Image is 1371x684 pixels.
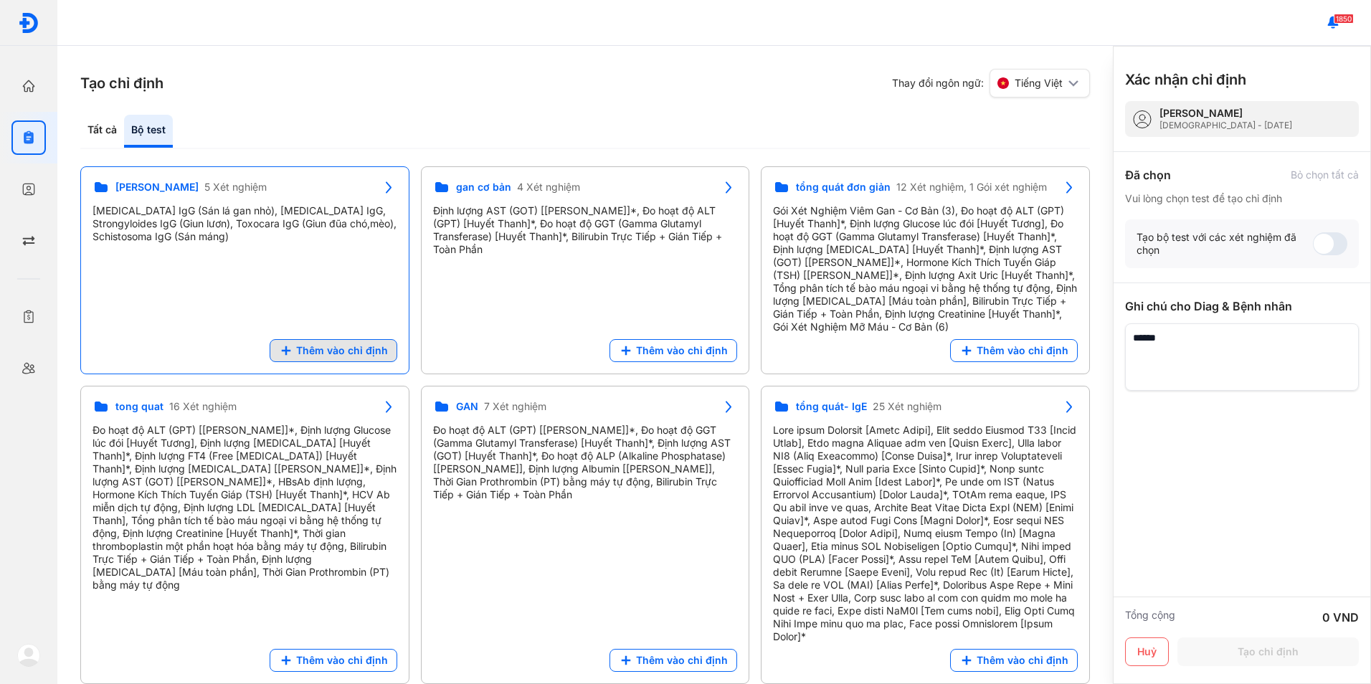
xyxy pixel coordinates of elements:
[456,181,511,194] span: gan cơ bản
[270,649,397,672] button: Thêm vào chỉ định
[169,400,237,413] span: 16 Xét nghiệm
[115,400,163,413] span: tong quat
[773,204,1078,333] div: Gói Xét Nghiệm Viêm Gan - Cơ Bản (3), Đo hoạt độ ALT (GPT) [Huyết Thanh]*, Định lượng Glucose lúc...
[1015,77,1063,90] span: Tiếng Việt
[1125,166,1171,184] div: Đã chọn
[115,181,199,194] span: [PERSON_NAME]
[296,654,388,667] span: Thêm vào chỉ định
[873,400,941,413] span: 25 Xét nghiệm
[950,649,1078,672] button: Thêm vào chỉ định
[796,400,867,413] span: tổng quát- IgE
[1125,637,1169,666] button: Huỷ
[950,339,1078,362] button: Thêm vào chỉ định
[896,181,1047,194] span: 12 Xét nghiệm, 1 Gói xét nghiệm
[1291,168,1359,181] div: Bỏ chọn tất cả
[1177,637,1359,666] button: Tạo chỉ định
[80,115,124,148] div: Tất cả
[204,181,267,194] span: 5 Xét nghiệm
[270,339,397,362] button: Thêm vào chỉ định
[977,344,1068,357] span: Thêm vào chỉ định
[636,654,728,667] span: Thêm vào chỉ định
[977,654,1068,667] span: Thêm vào chỉ định
[1125,70,1246,90] h3: Xác nhận chỉ định
[92,204,397,243] div: [MEDICAL_DATA] IgG (Sán lá gan nhỏ), [MEDICAL_DATA] IgG, Strongyloides IgG (Giun lươn), Toxocara ...
[456,400,478,413] span: GAN
[296,344,388,357] span: Thêm vào chỉ định
[1125,192,1359,205] div: Vui lòng chọn test để tạo chỉ định
[484,400,546,413] span: 7 Xét nghiệm
[124,115,173,148] div: Bộ test
[1334,14,1354,24] span: 1850
[773,424,1078,643] div: Lore ipsum Dolorsit [Ametc Adipi], Elit seddo Eiusmod T33 [Incid Utlab], Etdo magna Aliquae adm v...
[433,204,738,256] div: Định lượng AST (GOT) [[PERSON_NAME]]*, Đo hoạt độ ALT (GPT) [Huyết Thanh]*, Đo hoạt độ GGT (Gamma...
[18,12,39,34] img: logo
[1159,107,1292,120] div: [PERSON_NAME]
[1322,609,1359,626] div: 0 VND
[1125,609,1175,626] div: Tổng cộng
[1125,298,1359,315] div: Ghi chú cho Diag & Bệnh nhân
[796,181,891,194] span: tổng quát đơn giản
[609,339,737,362] button: Thêm vào chỉ định
[517,181,580,194] span: 4 Xét nghiệm
[892,69,1090,98] div: Thay đổi ngôn ngữ:
[1159,120,1292,131] div: [DEMOGRAPHIC_DATA] - [DATE]
[433,424,738,501] div: Đo hoạt độ ALT (GPT) [[PERSON_NAME]]*, Đo hoạt độ GGT (Gamma Glutamyl Transferase) [Huyết Thanh]*...
[80,73,163,93] h3: Tạo chỉ định
[1137,231,1313,257] div: Tạo bộ test với các xét nghiệm đã chọn
[17,644,40,667] img: logo
[609,649,737,672] button: Thêm vào chỉ định
[636,344,728,357] span: Thêm vào chỉ định
[92,424,397,592] div: Đo hoạt độ ALT (GPT) [[PERSON_NAME]]*, Định lượng Glucose lúc đói [Huyết Tương], Định lượng [MEDI...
